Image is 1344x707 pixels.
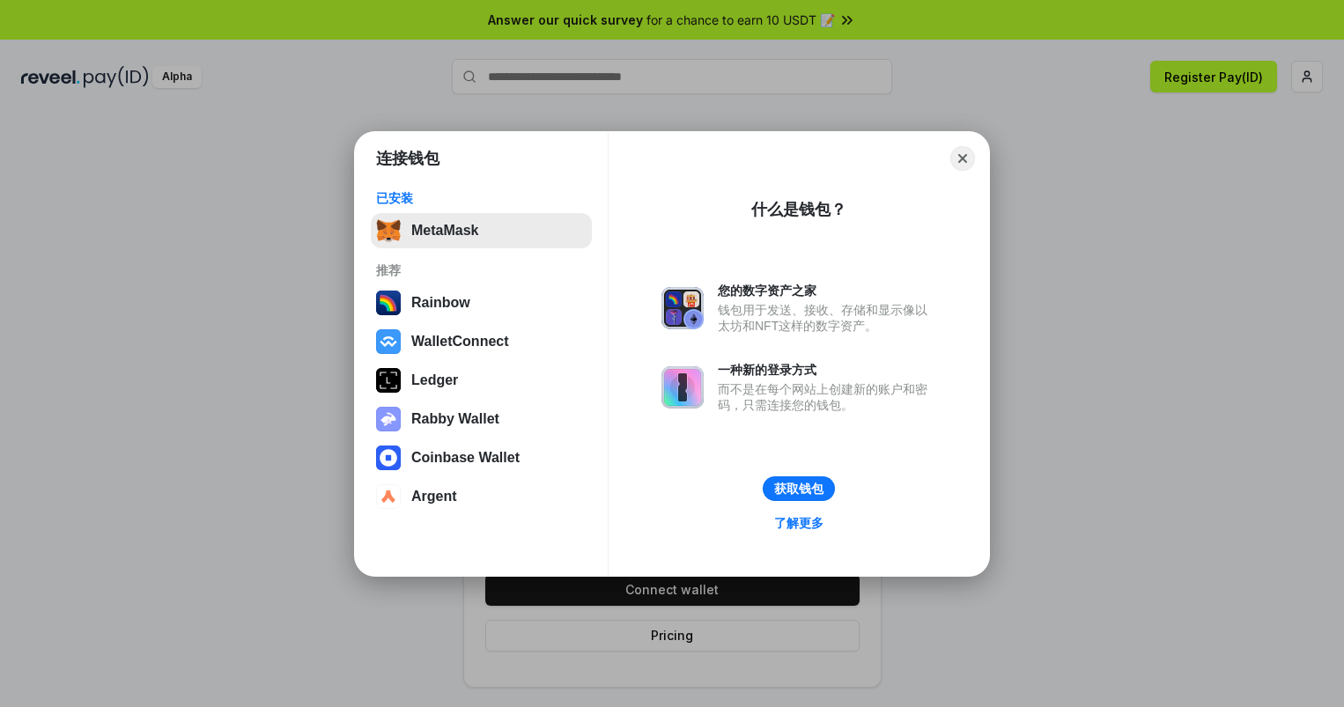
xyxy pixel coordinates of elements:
a: 了解更多 [764,512,834,534]
div: 已安装 [376,190,587,206]
div: Rabby Wallet [411,411,499,427]
button: Ledger [371,363,592,398]
button: Rainbow [371,285,592,320]
img: svg+xml,%3Csvg%20width%3D%2228%22%20height%3D%2228%22%20viewBox%3D%220%200%2028%2028%22%20fill%3D... [376,484,401,509]
img: svg+xml,%3Csvg%20width%3D%2228%22%20height%3D%2228%22%20viewBox%3D%220%200%2028%2028%22%20fill%3D... [376,446,401,470]
img: svg+xml,%3Csvg%20width%3D%2228%22%20height%3D%2228%22%20viewBox%3D%220%200%2028%2028%22%20fill%3D... [376,329,401,354]
div: MetaMask [411,223,478,239]
img: svg+xml,%3Csvg%20fill%3D%22none%22%20height%3D%2233%22%20viewBox%3D%220%200%2035%2033%22%20width%... [376,218,401,243]
button: 获取钱包 [763,476,835,501]
img: svg+xml,%3Csvg%20xmlns%3D%22http%3A%2F%2Fwww.w3.org%2F2000%2Fsvg%22%20fill%3D%22none%22%20viewBox... [661,366,704,409]
h1: 连接钱包 [376,148,439,169]
div: 了解更多 [774,515,823,531]
img: svg+xml,%3Csvg%20width%3D%22120%22%20height%3D%22120%22%20viewBox%3D%220%200%20120%20120%22%20fil... [376,291,401,315]
div: Rainbow [411,295,470,311]
div: 钱包用于发送、接收、存储和显示像以太坊和NFT这样的数字资产。 [718,302,936,334]
div: Ledger [411,372,458,388]
div: 一种新的登录方式 [718,362,936,378]
button: WalletConnect [371,324,592,359]
img: svg+xml,%3Csvg%20xmlns%3D%22http%3A%2F%2Fwww.w3.org%2F2000%2Fsvg%22%20fill%3D%22none%22%20viewBox... [376,407,401,431]
img: svg+xml,%3Csvg%20xmlns%3D%22http%3A%2F%2Fwww.w3.org%2F2000%2Fsvg%22%20width%3D%2228%22%20height%3... [376,368,401,393]
button: Argent [371,479,592,514]
div: 而不是在每个网站上创建新的账户和密码，只需连接您的钱包。 [718,381,936,413]
div: Argent [411,489,457,504]
div: 您的数字资产之家 [718,283,936,298]
div: 推荐 [376,262,587,278]
button: Close [950,146,975,171]
div: 什么是钱包？ [751,199,846,220]
button: Rabby Wallet [371,401,592,437]
div: WalletConnect [411,334,509,350]
div: Coinbase Wallet [411,450,520,466]
button: Coinbase Wallet [371,440,592,475]
img: svg+xml,%3Csvg%20xmlns%3D%22http%3A%2F%2Fwww.w3.org%2F2000%2Fsvg%22%20fill%3D%22none%22%20viewBox... [661,287,704,329]
button: MetaMask [371,213,592,248]
div: 获取钱包 [774,481,823,497]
